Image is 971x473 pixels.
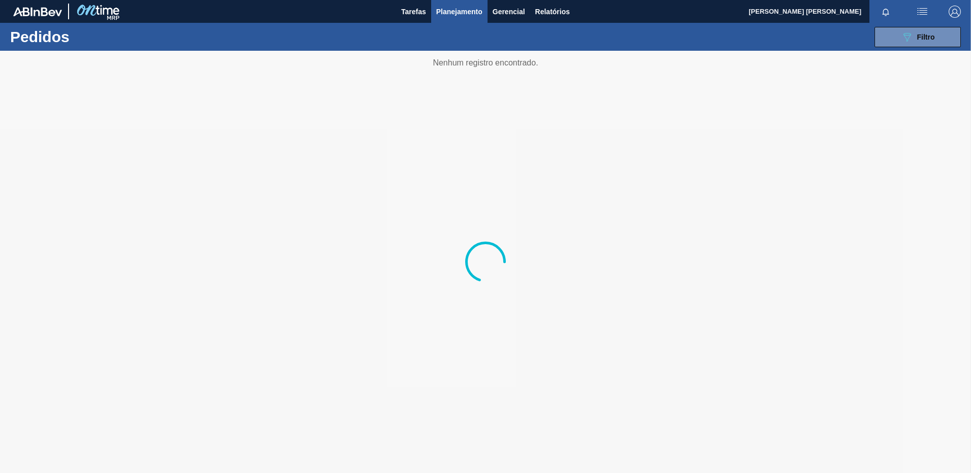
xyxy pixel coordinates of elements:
[10,31,162,43] h1: Pedidos
[401,6,426,18] span: Tarefas
[917,33,935,41] span: Filtro
[493,6,525,18] span: Gerencial
[436,6,482,18] span: Planejamento
[916,6,928,18] img: userActions
[535,6,570,18] span: Relatórios
[875,27,961,47] button: Filtro
[949,6,961,18] img: Logout
[13,7,62,16] img: TNhmsLtSVTkK8tSr43FrP2fwEKptu5GPRR3wAAAABJRU5ErkJggg==
[869,5,902,19] button: Notificações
